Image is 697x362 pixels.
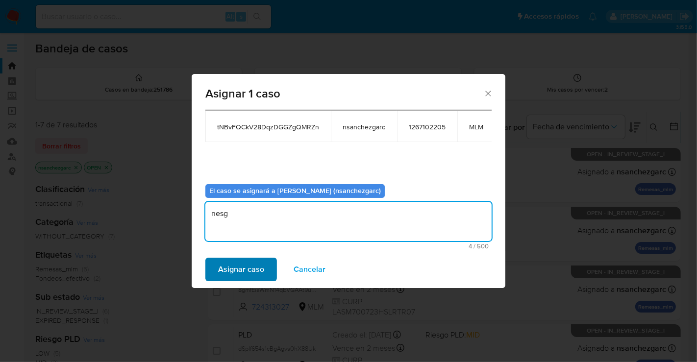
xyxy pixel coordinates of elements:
[205,202,492,241] textarea: nesg
[343,122,385,131] span: nsanchezgarc
[294,259,325,280] span: Cancelar
[192,74,505,288] div: assign-modal
[281,258,338,281] button: Cancelar
[409,122,446,131] span: 1267102205
[218,259,264,280] span: Asignar caso
[483,89,492,97] button: Cerrar ventana
[205,88,483,99] span: Asignar 1 caso
[208,243,489,249] span: Máximo 500 caracteres
[209,186,381,195] b: El caso se asignará a [PERSON_NAME] (nsanchezgarc)
[469,122,483,131] span: MLM
[205,258,277,281] button: Asignar caso
[217,122,319,131] span: tNBvFQCkV28DqzDGGZgQMRZn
